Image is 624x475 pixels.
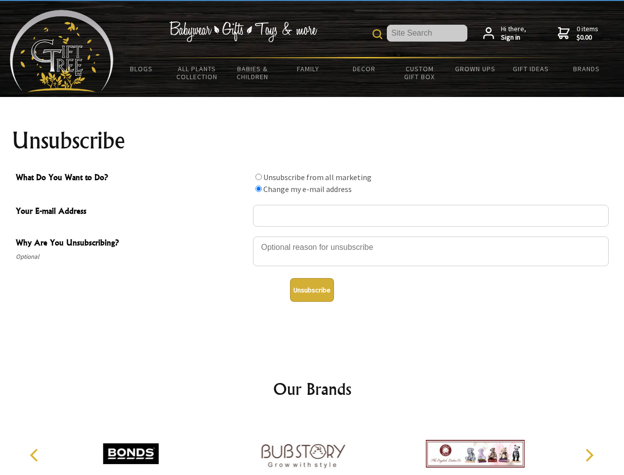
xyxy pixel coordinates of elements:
input: Your E-mail Address [253,205,609,227]
span: What Do You Want to Do? [16,171,248,186]
button: Previous [25,444,46,466]
a: All Plants Collection [169,58,225,87]
input: What Do You Want to Do? [255,174,262,180]
button: Next [578,444,600,466]
label: Unsubscribe from all marketing [263,172,372,182]
span: Your E-mail Address [16,205,248,219]
a: 0 items$0.00 [558,25,598,42]
img: Babyware - Gifts - Toys and more... [10,10,114,92]
span: Hi there, [501,25,526,42]
img: Babywear - Gifts - Toys & more [169,21,317,42]
span: Why Are You Unsubscribing? [16,237,248,251]
a: Grown Ups [447,58,503,79]
h1: Unsubscribe [12,129,613,152]
h2: Our Brands [20,377,605,401]
img: product search [373,29,382,39]
a: Hi there,Sign in [483,25,526,42]
strong: Sign in [501,33,526,42]
textarea: Why Are You Unsubscribing? [253,237,609,266]
strong: $0.00 [577,33,598,42]
span: 0 items [577,24,598,42]
a: BLOGS [114,58,169,79]
input: Site Search [387,25,467,42]
button: Unsubscribe [290,278,334,302]
a: Family [281,58,336,79]
span: Optional [16,251,248,263]
a: Custom Gift Box [392,58,448,87]
label: Change my e-mail address [263,184,352,194]
a: Babies & Children [225,58,281,87]
a: Gift Ideas [503,58,559,79]
input: What Do You Want to Do? [255,186,262,192]
a: Brands [559,58,615,79]
a: Decor [336,58,392,79]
